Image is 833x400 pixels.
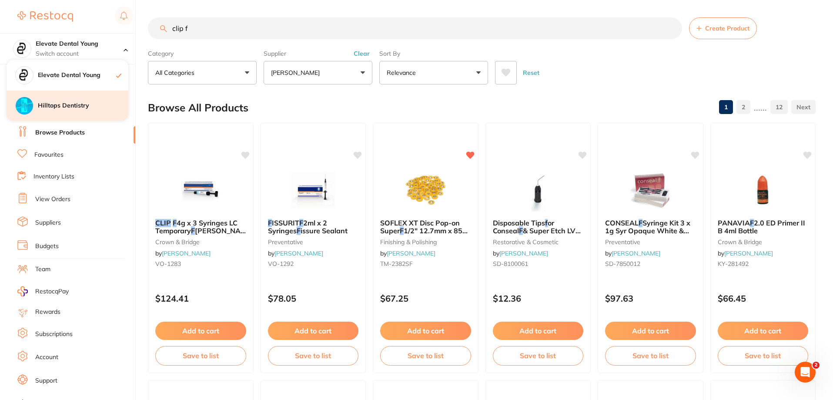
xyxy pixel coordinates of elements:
[493,346,584,365] button: Save to list
[35,128,85,137] a: Browse Products
[397,168,454,212] img: SOFLEX XT Disc Pop-on Super F 1/2" 12.7mm x 85 Orange
[718,293,809,303] p: $66.45
[148,50,257,57] label: Category
[155,346,246,365] button: Save to list
[38,101,128,110] h4: Hilltops Dentistry
[605,346,696,365] button: Save to list
[718,260,749,268] span: KY-281492
[499,249,548,257] a: [PERSON_NAME]
[155,226,254,243] span: [PERSON_NAME] Material
[519,226,523,235] em: F
[155,249,211,257] span: by
[173,218,177,227] em: F
[299,218,303,227] em: F
[191,226,195,235] em: F
[387,68,419,77] p: Relevance
[605,219,696,235] b: CONSEAL F Syringe Kit 3 x 1g Syr Opaque White & Etch LV
[639,218,642,227] em: F
[770,98,788,116] a: 12
[510,168,566,212] img: Disposable Tips for Conseal F & Super Etch LV Pack of 20
[718,218,805,235] span: 2.0 ED Primer II B 4ml Bottle
[155,68,198,77] p: All Categories
[380,226,468,243] span: 1/2" 12.7mm x 85 Orange
[387,249,435,257] a: [PERSON_NAME]
[380,260,413,268] span: TM-2382SF
[380,346,471,365] button: Save to list
[719,98,733,116] a: 1
[380,322,471,340] button: Add to cart
[155,219,246,235] b: CLIP F 4g x 3 Syringes LC Temporary Filling Material
[35,195,70,204] a: View Orders
[493,218,545,227] span: Disposable Tips
[17,286,69,296] a: RestocqPay
[34,151,64,159] a: Favourites
[545,218,548,227] em: f
[155,218,238,235] span: 4g x 3 Syringes LC Temporary
[272,218,299,227] span: ISSURIT
[380,239,471,245] small: finishing & polishing
[380,249,435,257] span: by
[493,239,584,245] small: restorative & cosmetic
[351,50,372,57] button: Clear
[268,346,359,365] button: Save to list
[16,97,33,114] img: Hilltops Dentistry
[605,322,696,340] button: Add to cart
[172,168,229,212] img: CLIP F 4g x 3 Syringes LC Temporary Filling Material
[605,293,696,303] p: $97.63
[605,218,639,227] span: CONSEAL
[493,226,581,243] span: & Super Etch LV Pack of 20
[268,239,359,245] small: preventative
[612,249,660,257] a: [PERSON_NAME]
[750,218,754,227] em: F
[493,260,528,268] span: SD-8100061
[718,239,809,245] small: crown & bridge
[705,25,749,32] span: Create Product
[264,50,372,57] label: Supplier
[718,322,809,340] button: Add to cart
[33,172,74,181] a: Inventory Lists
[268,249,323,257] span: by
[493,322,584,340] button: Add to cart
[35,287,69,296] span: RestocqPay
[795,362,816,383] iframe: Intercom live chat
[735,168,791,212] img: PANAVIA F 2.0 ED Primer II B 4ml Bottle
[379,50,488,57] label: Sort By
[36,40,124,48] h4: Elevate Dental Young
[155,218,171,227] em: CLIP
[493,218,554,235] span: or Conseal
[35,265,50,274] a: Team
[689,17,757,39] button: Create Product
[724,249,773,257] a: [PERSON_NAME]
[35,242,59,251] a: Budgets
[297,226,301,235] em: F
[268,218,272,227] em: F
[36,50,124,58] p: Switch account
[718,219,809,235] b: PANAVIA F 2.0 ED Primer II B 4ml Bottle
[35,376,57,385] a: Support
[148,61,257,84] button: All Categories
[400,226,404,235] em: F
[268,219,359,235] b: FISSURIT F 2ml x 2 Syringes Fissure Sealant
[268,260,294,268] span: VO-1292
[155,260,181,268] span: VO-1283
[35,353,58,362] a: Account
[274,249,323,257] a: [PERSON_NAME]
[605,239,696,245] small: preventative
[813,362,820,369] span: 2
[754,102,767,112] p: ......
[35,218,61,227] a: Suppliers
[718,346,809,365] button: Save to list
[622,168,679,212] img: CONSEAL F Syringe Kit 3 x 1g Syr Opaque White & Etch LV
[35,330,73,339] a: Subscriptions
[162,249,211,257] a: [PERSON_NAME]
[605,249,660,257] span: by
[736,98,750,116] a: 2
[271,68,323,77] p: [PERSON_NAME]
[718,218,750,227] span: PANAVIA
[380,218,460,235] span: SOFLEX XT Disc Pop-on Super
[379,61,488,84] button: Relevance
[285,168,341,212] img: FISSURIT F 2ml x 2 Syringes Fissure Sealant
[520,61,542,84] button: Reset
[268,218,327,235] span: 2ml x 2 Syringes
[17,286,28,296] img: RestocqPay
